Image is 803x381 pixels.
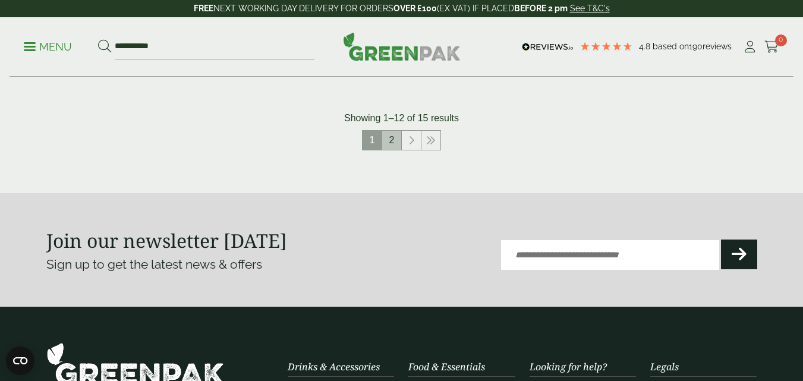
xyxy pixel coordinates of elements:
[742,41,757,53] i: My Account
[343,32,461,61] img: GreenPak Supplies
[344,111,459,125] p: Showing 1–12 of 15 results
[639,42,653,51] span: 4.8
[703,42,732,51] span: reviews
[570,4,610,13] a: See T&C's
[764,41,779,53] i: Cart
[46,228,287,253] strong: Join our newsletter [DATE]
[393,4,437,13] strong: OVER £100
[24,40,72,52] a: Menu
[522,43,574,51] img: REVIEWS.io
[514,4,568,13] strong: BEFORE 2 pm
[194,4,213,13] strong: FREE
[580,41,633,52] div: 4.79 Stars
[689,42,703,51] span: 190
[775,34,787,46] span: 0
[24,40,72,54] p: Menu
[46,255,366,274] p: Sign up to get the latest news & offers
[6,347,34,375] button: Open CMP widget
[363,131,382,150] span: 1
[764,38,779,56] a: 0
[382,131,401,150] a: 2
[653,42,689,51] span: Based on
